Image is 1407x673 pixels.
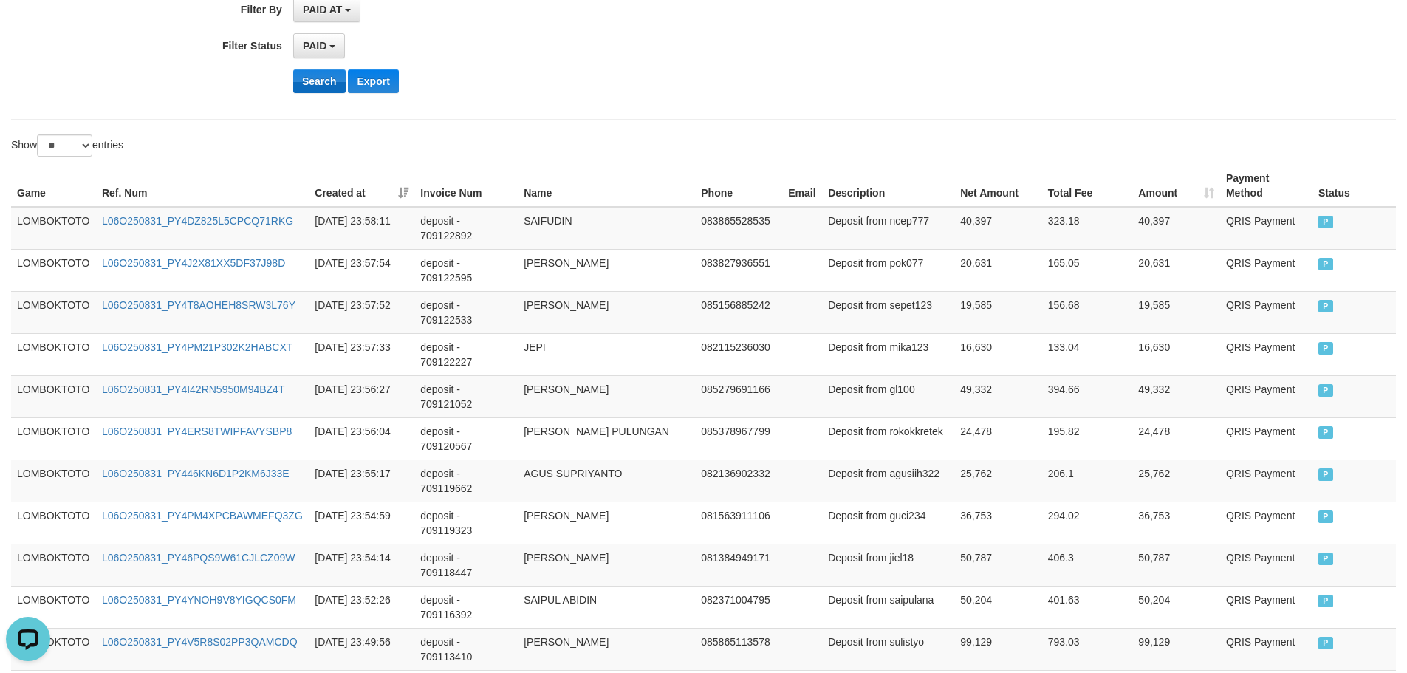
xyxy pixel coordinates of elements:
[309,249,414,291] td: [DATE] 23:57:54
[309,165,414,207] th: Created at: activate to sort column ascending
[1318,342,1333,355] span: PAID
[1318,300,1333,312] span: PAID
[414,628,518,670] td: deposit - 709113410
[1318,426,1333,439] span: PAID
[102,468,290,479] a: L06O250831_PY446KN6D1P2KM6J33E
[309,333,414,375] td: [DATE] 23:57:33
[102,426,292,437] a: L06O250831_PY4ERS8TWIPFAVYSBP8
[822,460,954,502] td: Deposit from agusiih322
[414,586,518,628] td: deposit - 709116392
[1220,628,1312,670] td: QRIS Payment
[954,333,1042,375] td: 16,630
[695,460,782,502] td: 082136902332
[1132,291,1220,333] td: 19,585
[102,552,295,564] a: L06O250831_PY46PQS9W61CJLCZ09W
[1042,249,1133,291] td: 165.05
[822,502,954,544] td: Deposit from guci234
[954,586,1042,628] td: 50,204
[309,375,414,417] td: [DATE] 23:56:27
[1042,502,1133,544] td: 294.02
[518,375,695,417] td: [PERSON_NAME]
[822,249,954,291] td: Deposit from pok077
[1220,586,1312,628] td: QRIS Payment
[1312,165,1396,207] th: Status
[518,502,695,544] td: [PERSON_NAME]
[954,417,1042,460] td: 24,478
[414,544,518,586] td: deposit - 709118447
[1220,460,1312,502] td: QRIS Payment
[414,333,518,375] td: deposit - 709122227
[822,628,954,670] td: Deposit from sulistyo
[1220,502,1312,544] td: QRIS Payment
[293,69,346,93] button: Search
[11,417,96,460] td: LOMBOKTOTO
[1318,468,1333,481] span: PAID
[1132,628,1220,670] td: 99,129
[518,333,695,375] td: JEPI
[11,207,96,250] td: LOMBOKTOTO
[309,291,414,333] td: [DATE] 23:57:52
[1318,553,1333,565] span: PAID
[695,291,782,333] td: 085156885242
[1042,460,1133,502] td: 206.1
[414,249,518,291] td: deposit - 709122595
[11,165,96,207] th: Game
[518,460,695,502] td: AGUS SUPRIYANTO
[695,586,782,628] td: 082371004795
[1132,207,1220,250] td: 40,397
[102,299,295,311] a: L06O250831_PY4T8AOHEH8SRW3L76Y
[1318,637,1333,649] span: PAID
[1220,417,1312,460] td: QRIS Payment
[695,165,782,207] th: Phone
[102,383,285,395] a: L06O250831_PY4I42RN5950M94BZ4T
[102,636,298,648] a: L06O250831_PY4V5R8S02PP3QAMCDQ
[695,628,782,670] td: 085865113578
[102,594,296,606] a: L06O250831_PY4YNOH9V8YIGQCS0FM
[11,375,96,417] td: LOMBOKTOTO
[6,6,50,50] button: Open LiveChat chat widget
[1220,249,1312,291] td: QRIS Payment
[518,249,695,291] td: [PERSON_NAME]
[309,417,414,460] td: [DATE] 23:56:04
[102,510,303,522] a: L06O250831_PY4PM4XPCBAWMEFQ3ZG
[1220,165,1312,207] th: Payment Method
[309,544,414,586] td: [DATE] 23:54:14
[1318,216,1333,228] span: PAID
[11,586,96,628] td: LOMBOKTOTO
[695,417,782,460] td: 085378967799
[695,249,782,291] td: 083827936551
[518,628,695,670] td: [PERSON_NAME]
[954,502,1042,544] td: 36,753
[11,502,96,544] td: LOMBOKTOTO
[293,33,345,58] button: PAID
[1132,544,1220,586] td: 50,787
[414,207,518,250] td: deposit - 709122892
[518,165,695,207] th: Name
[1318,258,1333,270] span: PAID
[1318,510,1333,523] span: PAID
[954,291,1042,333] td: 19,585
[1132,165,1220,207] th: Amount: activate to sort column ascending
[348,69,398,93] button: Export
[1132,333,1220,375] td: 16,630
[11,291,96,333] td: LOMBOKTOTO
[1042,291,1133,333] td: 156.68
[309,460,414,502] td: [DATE] 23:55:17
[1220,207,1312,250] td: QRIS Payment
[11,249,96,291] td: LOMBOKTOTO
[822,586,954,628] td: Deposit from saipulana
[414,502,518,544] td: deposit - 709119323
[1042,628,1133,670] td: 793.03
[954,165,1042,207] th: Net Amount
[1132,586,1220,628] td: 50,204
[414,291,518,333] td: deposit - 709122533
[1220,333,1312,375] td: QRIS Payment
[954,544,1042,586] td: 50,787
[822,333,954,375] td: Deposit from mika123
[822,375,954,417] td: Deposit from gl100
[1042,165,1133,207] th: Total Fee
[102,257,285,269] a: L06O250831_PY4J2X81XX5DF37J98D
[518,586,695,628] td: SAIPUL ABIDIN
[303,40,326,52] span: PAID
[1132,375,1220,417] td: 49,332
